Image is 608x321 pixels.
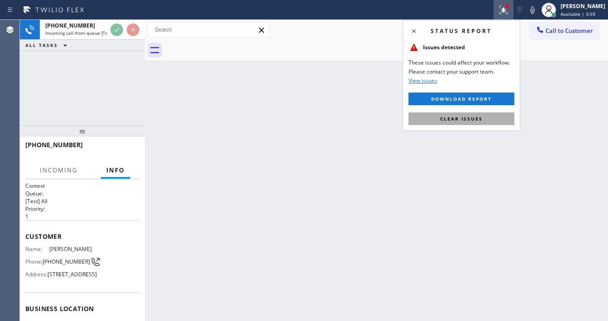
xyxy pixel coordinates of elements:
[25,258,43,265] span: Phone:
[34,162,83,179] button: Incoming
[127,23,139,36] button: Reject
[49,246,94,252] span: [PERSON_NAME]
[526,4,539,16] button: Mute
[530,22,599,39] button: Call to Customer
[25,304,139,313] span: Business location
[40,166,78,174] span: Incoming
[47,271,97,278] span: [STREET_ADDRESS]
[25,140,83,149] span: [PHONE_NUMBER]
[25,182,139,190] h1: Context
[45,22,95,29] span: [PHONE_NUMBER]
[106,166,125,174] span: Info
[25,232,139,241] span: Customer
[25,190,139,197] h2: Queue:
[110,23,123,36] button: Accept
[101,162,130,179] button: Info
[25,42,58,48] span: ALL TASKS
[546,27,593,35] span: Call to Customer
[20,40,76,51] button: ALL TASKS
[148,23,269,37] input: Search
[560,2,605,10] div: [PERSON_NAME]
[25,246,49,252] span: Name:
[25,213,139,220] p: 1
[25,205,139,213] h2: Priority:
[25,271,47,278] span: Address:
[45,30,120,36] span: Incoming call from queue [Test] All
[560,11,595,17] span: Available | 3:59
[25,197,139,205] p: [Test] All
[43,258,90,265] span: [PHONE_NUMBER]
